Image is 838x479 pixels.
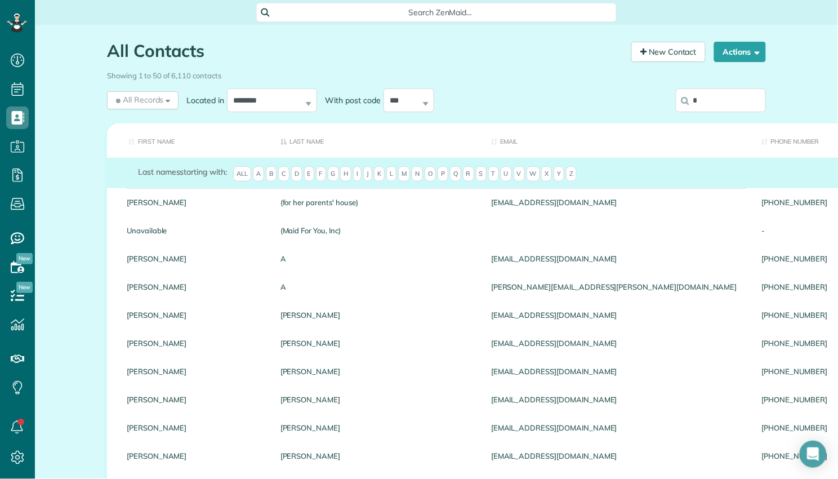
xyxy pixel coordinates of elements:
[483,245,754,273] div: [EMAIL_ADDRESS][DOMAIN_NAME]
[483,414,754,442] div: [EMAIL_ADDRESS][DOMAIN_NAME]
[754,442,836,470] div: [PHONE_NUMBER]
[316,166,326,182] span: F
[483,357,754,385] div: [EMAIL_ADDRESS][DOMAIN_NAME]
[253,166,264,182] span: A
[291,166,302,182] span: D
[138,166,227,178] label: starting with:
[16,253,33,264] span: New
[127,396,264,403] a: [PERSON_NAME]
[754,385,836,414] div: [PHONE_NUMBER]
[483,123,754,158] th: Email: activate to sort column ascending
[127,198,264,206] a: [PERSON_NAME]
[800,441,827,468] div: Open Intercom Messenger
[127,452,264,460] a: [PERSON_NAME]
[127,227,264,234] a: Unavailable
[107,42,623,60] h1: All Contacts
[554,166,564,182] span: Y
[304,166,314,182] span: E
[107,123,272,158] th: First Name: activate to sort column ascending
[353,166,362,182] span: I
[233,166,251,182] span: All
[280,452,474,460] a: [PERSON_NAME]
[328,166,339,182] span: G
[317,95,384,106] label: With post code
[631,42,706,62] a: New Contact
[114,94,164,105] span: All Records
[127,424,264,432] a: [PERSON_NAME]
[127,339,264,347] a: [PERSON_NAME]
[483,329,754,357] div: [EMAIL_ADDRESS][DOMAIN_NAME]
[374,166,385,182] span: K
[754,301,836,329] div: [PHONE_NUMBER]
[483,273,754,301] div: [PERSON_NAME][EMAIL_ADDRESS][PERSON_NAME][DOMAIN_NAME]
[280,255,474,263] a: A
[280,396,474,403] a: [PERSON_NAME]
[501,166,512,182] span: U
[280,227,474,234] a: (Maid For You, Inc)
[363,166,372,182] span: J
[386,166,396,182] span: L
[754,414,836,442] div: [PHONE_NUMBER]
[280,424,474,432] a: [PERSON_NAME]
[527,166,540,182] span: W
[566,166,577,182] span: Z
[278,166,289,182] span: C
[127,367,264,375] a: [PERSON_NAME]
[340,166,351,182] span: H
[483,442,754,470] div: [EMAIL_ADDRESS][DOMAIN_NAME]
[714,42,766,62] button: Actions
[514,166,525,182] span: V
[438,166,448,182] span: P
[483,301,754,329] div: [EMAIL_ADDRESS][DOMAIN_NAME]
[425,166,436,182] span: O
[127,283,264,291] a: [PERSON_NAME]
[541,166,552,182] span: X
[398,166,410,182] span: M
[127,255,264,263] a: [PERSON_NAME]
[280,339,474,347] a: [PERSON_NAME]
[483,385,754,414] div: [EMAIL_ADDRESS][DOMAIN_NAME]
[754,216,836,245] div: -
[280,311,474,319] a: [PERSON_NAME]
[179,95,227,106] label: Located in
[754,357,836,385] div: [PHONE_NUMBER]
[463,166,474,182] span: R
[280,198,474,206] a: (for her parents' house)
[127,311,264,319] a: [PERSON_NAME]
[754,245,836,273] div: [PHONE_NUMBER]
[483,188,754,216] div: [EMAIL_ADDRESS][DOMAIN_NAME]
[412,166,423,182] span: N
[754,188,836,216] div: [PHONE_NUMBER]
[754,123,836,158] th: Phone number: activate to sort column ascending
[138,167,180,177] span: Last names
[754,273,836,301] div: [PHONE_NUMBER]
[272,123,483,158] th: Last Name: activate to sort column descending
[754,329,836,357] div: [PHONE_NUMBER]
[488,166,499,182] span: T
[107,66,766,81] div: Showing 1 to 50 of 6,110 contacts
[280,283,474,291] a: A
[450,166,461,182] span: Q
[16,282,33,293] span: New
[280,367,474,375] a: [PERSON_NAME]
[266,166,277,182] span: B
[476,166,487,182] span: S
